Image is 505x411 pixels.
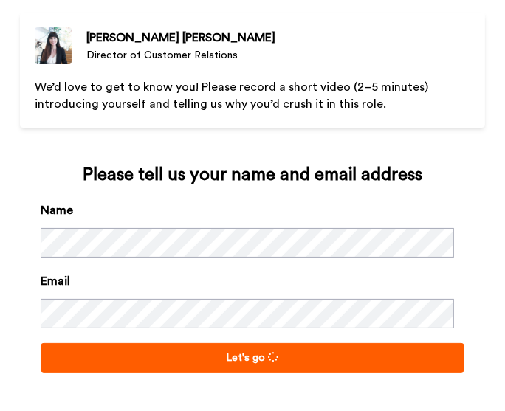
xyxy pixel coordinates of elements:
[86,29,275,46] div: [PERSON_NAME] [PERSON_NAME]
[41,201,73,219] label: Name
[86,48,275,63] div: Director of Customer Relations
[41,343,464,373] button: Let's go
[41,163,464,187] div: Please tell us your name and email address
[41,272,70,290] label: Email
[35,81,431,110] span: We’d love to get to know you! Please record a short video (2–5 minutes) introducing yourself and ...
[35,27,72,64] img: Director of Customer Relations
